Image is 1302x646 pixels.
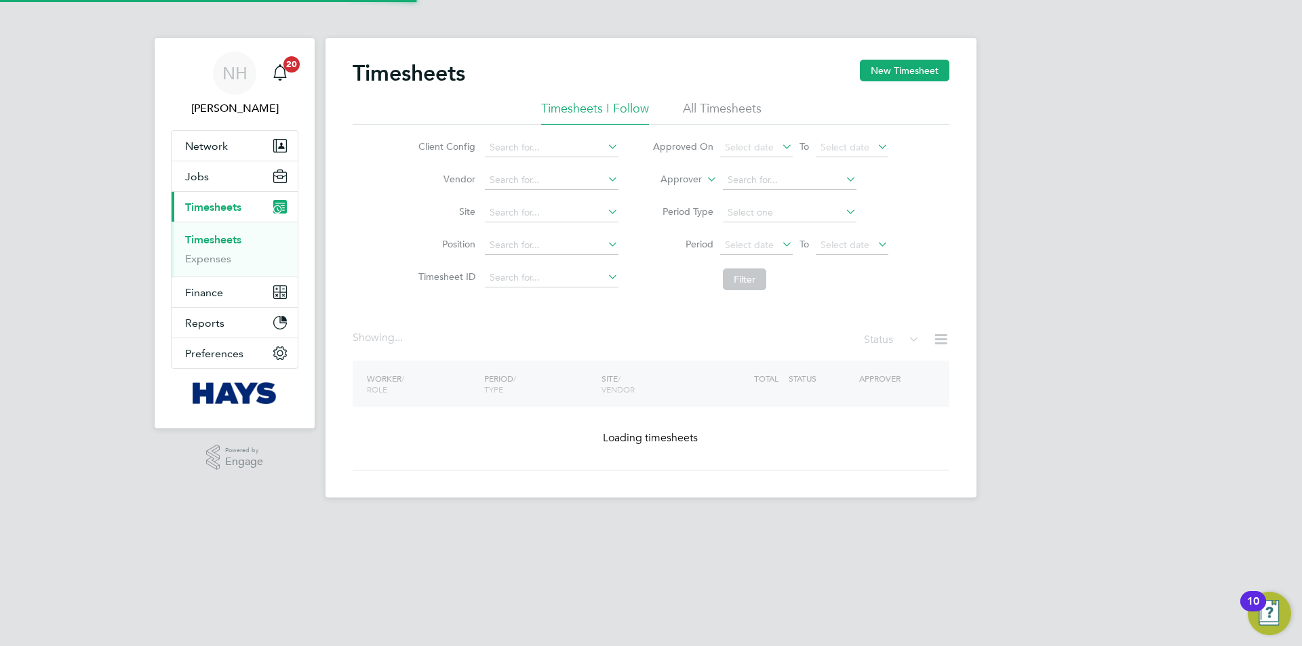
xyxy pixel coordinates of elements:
span: Select date [821,239,869,251]
a: NH[PERSON_NAME] [171,52,298,117]
span: 20 [283,56,300,73]
button: Reports [172,308,298,338]
button: Timesheets [172,192,298,222]
input: Search for... [485,138,618,157]
button: Jobs [172,161,298,191]
div: Status [864,331,922,350]
button: Open Resource Center, 10 new notifications [1248,592,1291,635]
label: Period Type [652,205,713,218]
label: Client Config [414,140,475,153]
a: Go to home page [171,382,298,404]
a: Powered byEngage [206,445,264,470]
span: Jobs [185,170,209,183]
span: Natalie Hyde [171,100,298,117]
span: NH [222,64,248,82]
span: Powered by [225,445,263,456]
h2: Timesheets [353,60,465,87]
span: To [795,138,813,155]
div: Showing [353,331,406,345]
div: 10 [1247,601,1259,619]
label: Site [414,205,475,218]
li: All Timesheets [683,100,762,125]
input: Select one [723,203,856,222]
img: hays-logo-retina.png [193,382,277,404]
input: Search for... [723,171,856,190]
button: Filter [723,268,766,290]
span: Timesheets [185,201,241,214]
input: Search for... [485,203,618,222]
span: ... [395,331,403,344]
a: 20 [267,52,294,95]
span: To [795,235,813,253]
input: Search for... [485,171,618,190]
a: Expenses [185,252,231,265]
button: New Timesheet [860,60,949,81]
li: Timesheets I Follow [541,100,649,125]
button: Network [172,131,298,161]
input: Search for... [485,268,618,287]
span: Preferences [185,347,243,360]
button: Finance [172,277,298,307]
span: Select date [725,141,774,153]
label: Approved On [652,140,713,153]
span: Network [185,140,228,153]
span: Reports [185,317,224,329]
a: Timesheets [185,233,241,246]
nav: Main navigation [155,38,315,428]
span: Engage [225,456,263,468]
label: Period [652,238,713,250]
label: Approver [641,173,702,186]
div: Timesheets [172,222,298,277]
input: Search for... [485,236,618,255]
span: Finance [185,286,223,299]
label: Position [414,238,475,250]
label: Vendor [414,173,475,185]
label: Timesheet ID [414,270,475,283]
span: Select date [725,239,774,251]
button: Preferences [172,338,298,368]
span: Select date [821,141,869,153]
